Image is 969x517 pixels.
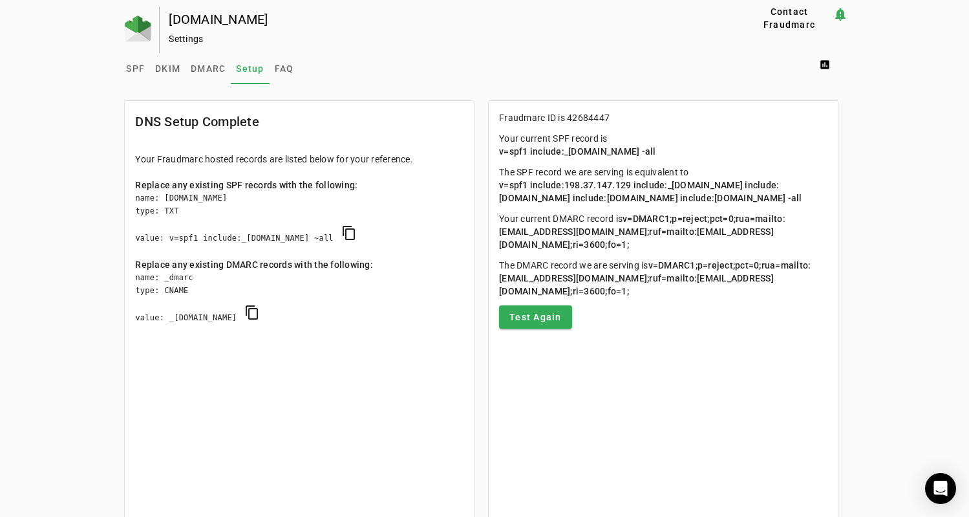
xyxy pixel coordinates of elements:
[746,6,832,30] button: Contact Fraudmarc
[169,32,705,45] div: Settings
[169,13,705,26] div: [DOMAIN_NAME]
[135,111,259,132] mat-card-title: DNS Setup Complete
[509,311,562,324] span: Test Again
[499,260,811,296] span: v=DMARC1;p=reject;pct=0;rua=mailto:[EMAIL_ADDRESS][DOMAIN_NAME];ruf=mailto:[EMAIL_ADDRESS][DOMAIN...
[499,259,827,298] p: The DMARC record we are serving is
[150,53,186,84] a: DKIM
[499,180,802,203] span: v=spf1 include:198.37.147.129 include:_[DOMAIN_NAME] include:[DOMAIN_NAME] include:[DOMAIN_NAME] ...
[499,111,827,124] p: Fraudmarc ID is 42684447
[191,64,226,73] span: DMARC
[334,217,365,248] button: copy SPF
[126,64,145,73] span: SPF
[135,179,463,192] div: Replace any existing SPF records with the following:
[499,166,827,204] p: The SPF record we are serving is equivalent to
[186,53,231,84] a: DMARC
[751,5,827,31] span: Contact Fraudmarc
[275,64,294,73] span: FAQ
[236,64,264,73] span: Setup
[135,271,463,338] div: name: _dmarc type: CNAME value: _[DOMAIN_NAME]
[237,297,268,328] button: copy DMARC
[499,214,785,250] span: v=DMARC1;p=reject;pct=0;rua=mailto:[EMAIL_ADDRESS][DOMAIN_NAME];ruf=mailto:[EMAIL_ADDRESS][DOMAIN...
[499,305,572,329] button: Test Again
[499,212,827,251] p: Your current DMARC record is
[135,258,463,271] div: Replace any existing DMARC records with the following:
[231,53,269,84] a: Setup
[499,146,656,157] span: v=spf1 include:_[DOMAIN_NAME] -all
[155,64,180,73] span: DKIM
[135,153,463,166] div: Your Fraudmarc hosted records are listed below for your reference.
[499,132,827,158] p: Your current SPF record is
[833,6,848,22] mat-icon: notification_important
[270,53,299,84] a: FAQ
[925,473,956,504] div: Open Intercom Messenger
[135,192,463,258] div: name: [DOMAIN_NAME] type: TXT value: v=spf1 include:_[DOMAIN_NAME] ~all
[125,16,151,41] img: Fraudmarc Logo
[121,53,150,84] a: SPF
